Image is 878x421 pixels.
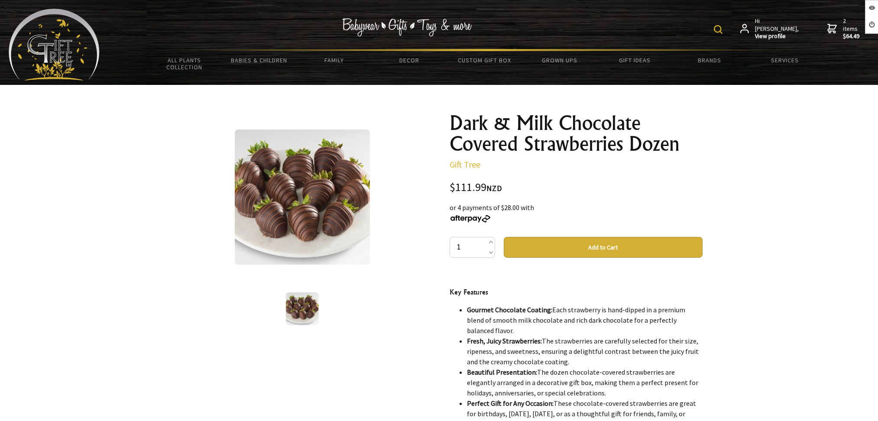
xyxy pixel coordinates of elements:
strong: Gourmet Chocolate Coating: [467,305,552,314]
a: Decor [372,51,447,69]
h1: Dark & Milk Chocolate Covered Strawberries Dozen [450,113,703,154]
a: Custom Gift Box [447,51,522,69]
img: Babywear - Gifts - Toys & more [342,18,472,36]
a: Family [297,51,372,69]
li: The dozen chocolate-covered strawberries are elegantly arranged in a decorative gift box, making ... [467,367,703,398]
a: Brands [672,51,747,69]
li: Each strawberry is hand-dipped in a premium blend of smooth milk chocolate and rich dark chocolat... [467,304,703,336]
strong: $64.49 [843,32,860,40]
a: Babies & Children [222,51,297,69]
img: Babyware - Gifts - Toys and more... [9,9,100,81]
strong: Perfect Gift for Any Occasion: [467,399,554,408]
span: 2 items [843,17,860,40]
a: 2 items$64.49 [827,17,860,40]
a: Services [747,51,822,69]
strong: Fresh, Juicy Strawberries: [467,337,542,345]
div: or 4 payments of $28.00 with [450,202,703,223]
a: Gift Tree [450,159,480,170]
a: All Plants Collection [147,51,222,76]
a: Gift Ideas [597,51,672,69]
button: Add to Cart [504,237,703,258]
div: $111.99 [450,182,703,194]
a: Grown Ups [522,51,597,69]
img: Dark & Milk Chocolate Covered Strawberries Dozen [235,130,370,265]
img: Afterpay [450,215,491,223]
strong: View profile [755,32,800,40]
strong: Beautiful Presentation: [467,368,537,376]
li: The strawberries are carefully selected for their size, ripeness, and sweetness, ensuring a delig... [467,336,703,367]
span: Hi [PERSON_NAME], [755,17,800,40]
span: NZD [486,183,502,193]
img: Dark & Milk Chocolate Covered Strawberries Dozen [286,292,319,325]
img: product search [714,25,722,34]
h4: Key Features [450,287,703,298]
a: Hi [PERSON_NAME],View profile [740,17,800,40]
